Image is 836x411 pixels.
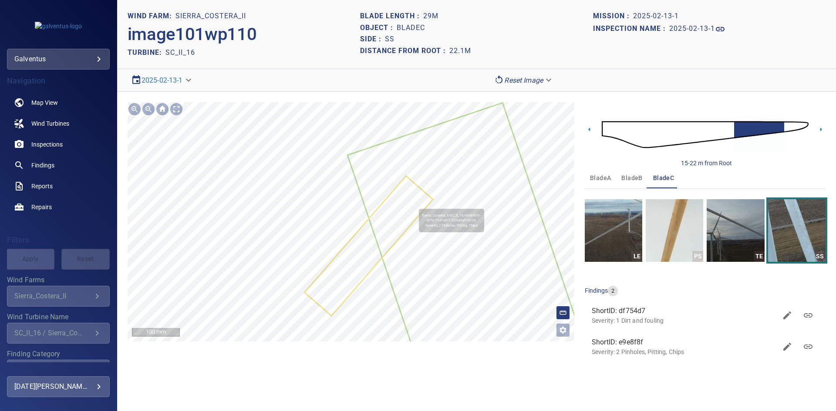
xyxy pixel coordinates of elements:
[646,199,703,262] a: PS
[585,199,642,262] a: LE
[449,47,471,55] h1: 22.1m
[592,316,777,325] p: Severity: 1 Dirt and fouling
[128,24,257,45] h2: image101wp110
[14,292,92,300] div: Sierra_Costera_II
[423,12,438,20] h1: 29m
[7,323,110,344] div: Wind Turbine Name
[14,329,92,337] div: SC_II_16 / Sierra_Costera_II
[360,24,397,32] h1: Object :
[592,306,777,316] span: ShortID: df754d7
[7,113,110,134] a: windturbines noActive
[7,236,110,244] h4: Filters
[165,48,195,57] h2: SC_II_16
[7,176,110,197] a: reports noActive
[14,52,102,66] div: galventus
[7,314,110,321] label: Wind Turbine Name
[602,110,809,160] img: d
[7,277,110,284] label: Wind Farms
[593,25,669,33] h1: Inspection name :
[31,140,63,149] span: Inspections
[7,134,110,155] a: inspections noActive
[360,12,423,20] h1: Blade length :
[707,199,764,262] a: TE
[31,203,52,211] span: Repairs
[681,159,732,167] div: 15-22 m from Root
[592,337,777,348] span: ShortID: e9e8f8f
[7,197,110,217] a: repairs noActive
[169,102,183,116] div: Toggle full page
[7,77,110,85] h4: Navigation
[7,360,110,381] div: Finding Category
[31,98,58,107] span: Map View
[7,351,110,358] label: Finding Category
[421,213,482,223] span: Sierra_Costera_II/SC_II_16/e9e8f8f0-ef7b-11ef-a8f7-7d4a4af16036
[585,287,608,294] span: findings
[128,12,175,20] h1: WIND FARM:
[425,224,478,227] span: Severity 2 Pinholes, Pitting, Chips
[360,35,385,43] h1: Side :
[754,251,765,262] div: TE
[142,102,155,116] div: Zoom out
[669,25,715,33] h1: 2025-02-13-1
[608,287,618,295] span: 2
[128,73,197,88] div: 2025-02-13-1
[621,173,642,184] span: bladeB
[31,161,54,170] span: Findings
[631,251,642,262] div: LE
[175,12,246,20] h1: Sierra_Costera_II
[14,380,102,394] div: [DATE][PERSON_NAME]
[360,47,449,55] h1: Distance from root :
[669,24,725,34] a: 2025-02-13-1
[397,24,425,32] h1: bladeC
[593,12,633,20] h1: Mission :
[504,76,543,84] em: Reset Image
[7,92,110,113] a: map noActive
[692,251,703,262] div: PS
[7,286,110,307] div: Wind Farms
[633,12,679,20] h1: 2025-02-13-1
[590,173,611,184] span: bladeA
[815,251,826,262] div: SS
[592,348,777,356] p: Severity: 2 Pinholes, Pitting, Chips
[556,323,570,337] button: Open image filters and tagging options
[7,155,110,176] a: findings noActive
[490,73,557,88] div: Reset Image
[31,119,69,128] span: Wind Turbines
[155,102,169,116] div: Go home
[7,49,110,70] div: galventus
[31,182,53,190] span: Reports
[385,35,394,43] h1: SS
[768,199,826,262] a: SS
[128,48,165,57] h2: TURBINE:
[653,173,674,184] span: bladeC
[142,76,183,84] a: 2025-02-13-1
[35,22,82,30] img: galventus-logo
[128,102,142,116] div: Zoom in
